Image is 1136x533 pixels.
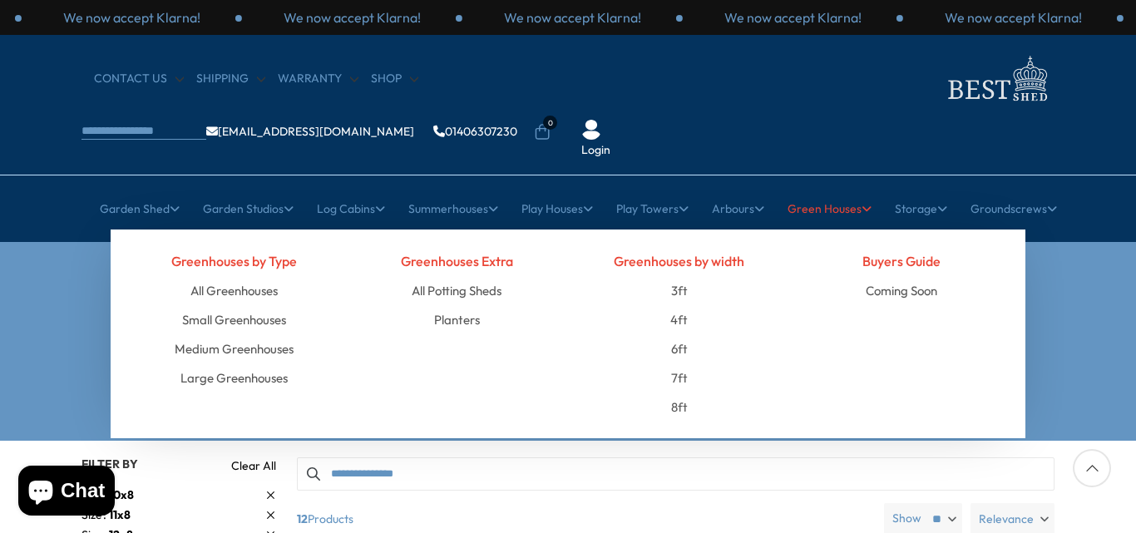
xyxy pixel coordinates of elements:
a: Planters [434,305,480,334]
a: Summerhouses [408,188,498,229]
a: [EMAIL_ADDRESS][DOMAIN_NAME] [206,126,414,137]
a: Garden Shed [100,188,180,229]
h4: Greenhouses by Type [136,246,333,276]
p: We now accept Klarna! [63,8,200,27]
a: 3ft [671,276,688,305]
div: 3 / 3 [683,8,903,27]
label: Show [892,511,921,527]
div: 2 / 3 [462,8,683,27]
a: Green Houses [788,188,872,229]
a: Arbours [712,188,764,229]
a: Small Greenhouses [182,305,286,334]
a: All Greenhouses [190,276,278,305]
a: 01406307230 [433,126,517,137]
p: We now accept Klarna! [284,8,421,27]
a: Garden Studios [203,188,294,229]
a: Warranty [278,71,358,87]
a: 8ft [671,392,688,422]
p: We now accept Klarna! [724,8,862,27]
a: All Potting Sheds [412,276,501,305]
p: We now accept Klarna! [945,8,1082,27]
a: 6ft [671,334,688,363]
a: Medium Greenhouses [175,334,294,363]
inbox-online-store-chat: Shopify online store chat [13,466,120,520]
img: User Icon [581,120,601,140]
a: Shop [371,71,418,87]
a: Play Towers [616,188,689,229]
a: Large Greenhouses [180,363,288,392]
span: 11x8 [109,507,131,522]
input: Search products [297,457,1055,491]
h4: Buyers Guide [803,246,1001,276]
span: 0 [543,116,557,130]
h4: Greenhouses by width [580,246,778,276]
img: logo [938,52,1055,106]
div: 1 / 3 [903,8,1124,27]
h4: Greenhouses Extra [358,246,556,276]
a: CONTACT US [94,71,184,87]
a: Groundscrews [971,188,1057,229]
div: 1 / 3 [242,8,462,27]
a: 0 [534,124,551,141]
p: We now accept Klarna! [504,8,641,27]
a: 7ft [671,363,688,392]
a: Log Cabins [317,188,385,229]
span: Filter By [81,457,138,471]
a: 4ft [670,305,688,334]
a: Storage [895,188,947,229]
a: Login [581,142,610,159]
a: Clear All [231,457,276,474]
a: Play Houses [521,188,593,229]
a: Coming Soon [866,276,937,305]
a: Shipping [196,71,265,87]
div: 3 / 3 [22,8,242,27]
span: 10x8 [109,487,134,502]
